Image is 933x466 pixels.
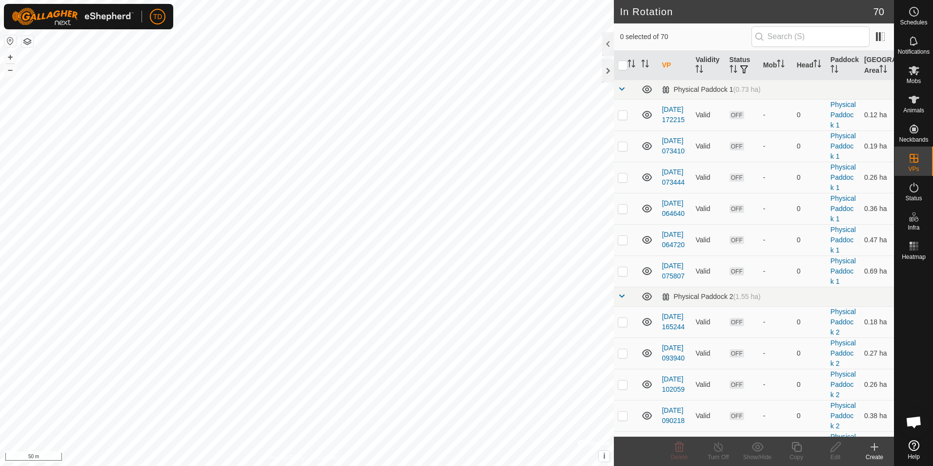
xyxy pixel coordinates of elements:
[860,193,894,224] td: 0.36 ha
[4,35,16,47] button: Reset Map
[641,61,649,69] p-sorticon: Activate to sort
[793,255,827,287] td: 0
[793,431,827,463] td: 0
[662,106,685,124] a: [DATE] 172215
[777,61,785,69] p-sorticon: Activate to sort
[691,369,725,400] td: Valid
[813,61,821,69] p-sorticon: Activate to sort
[907,78,921,84] span: Mobs
[662,137,685,155] a: [DATE] 073410
[831,402,856,430] a: Physical Paddock 2
[662,344,685,362] a: [DATE] 093940
[831,226,856,254] a: Physical Paddock 1
[763,141,789,151] div: -
[793,51,827,80] th: Head
[908,225,919,231] span: Infra
[671,454,688,461] span: Delete
[793,400,827,431] td: 0
[860,99,894,130] td: 0.12 ha
[730,412,744,420] span: OFF
[730,236,744,244] span: OFF
[793,338,827,369] td: 0
[763,204,789,214] div: -
[691,306,725,338] td: Valid
[691,338,725,369] td: Valid
[691,255,725,287] td: Valid
[730,142,744,150] span: OFF
[899,407,929,437] div: Open chat
[603,452,605,460] span: i
[4,51,16,63] button: +
[763,317,789,327] div: -
[730,173,744,182] span: OFF
[899,137,928,143] span: Neckbands
[831,308,856,336] a: Physical Paddock 2
[879,66,887,74] p-sorticon: Activate to sort
[628,61,635,69] p-sorticon: Activate to sort
[695,66,703,74] p-sorticon: Activate to sort
[4,64,16,76] button: –
[662,313,685,331] a: [DATE] 165244
[763,348,789,359] div: -
[763,380,789,390] div: -
[153,12,162,22] span: TD
[662,231,685,249] a: [DATE] 064720
[730,205,744,213] span: OFF
[662,199,685,217] a: [DATE] 064640
[691,193,725,224] td: Valid
[831,339,856,367] a: Physical Paddock 2
[793,193,827,224] td: 0
[726,51,759,80] th: Status
[691,400,725,431] td: Valid
[860,306,894,338] td: 0.18 ha
[763,235,789,245] div: -
[12,8,134,25] img: Gallagher Logo
[730,349,744,358] span: OFF
[662,85,760,94] div: Physical Paddock 1
[620,6,873,18] h2: In Rotation
[763,411,789,421] div: -
[905,195,922,201] span: Status
[860,130,894,162] td: 0.19 ha
[763,110,789,120] div: -
[793,162,827,193] td: 0
[831,163,856,191] a: Physical Paddock 1
[691,431,725,463] td: Valid
[855,453,894,462] div: Create
[908,454,920,460] span: Help
[733,293,761,300] span: (1.55 ha)
[793,224,827,255] td: 0
[662,168,685,186] a: [DATE] 073444
[730,318,744,326] span: OFF
[662,293,760,301] div: Physical Paddock 2
[831,66,838,74] p-sorticon: Activate to sort
[793,130,827,162] td: 0
[902,254,926,260] span: Heatmap
[831,132,856,160] a: Physical Paddock 1
[860,338,894,369] td: 0.27 ha
[599,451,609,462] button: i
[317,453,345,462] a: Contact Us
[691,99,725,130] td: Valid
[860,400,894,431] td: 0.38 ha
[730,267,744,275] span: OFF
[831,433,856,461] a: Physical Paddock 2
[860,255,894,287] td: 0.69 ha
[730,381,744,389] span: OFF
[793,369,827,400] td: 0
[691,224,725,255] td: Valid
[733,85,761,93] span: (0.73 ha)
[662,375,685,393] a: [DATE] 102059
[831,370,856,399] a: Physical Paddock 2
[777,453,816,462] div: Copy
[699,453,738,462] div: Turn Off
[738,453,777,462] div: Show/Hide
[900,20,927,25] span: Schedules
[873,4,884,19] span: 70
[691,130,725,162] td: Valid
[831,101,856,129] a: Physical Paddock 1
[908,166,919,172] span: VPs
[620,32,751,42] span: 0 selected of 70
[691,162,725,193] td: Valid
[793,306,827,338] td: 0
